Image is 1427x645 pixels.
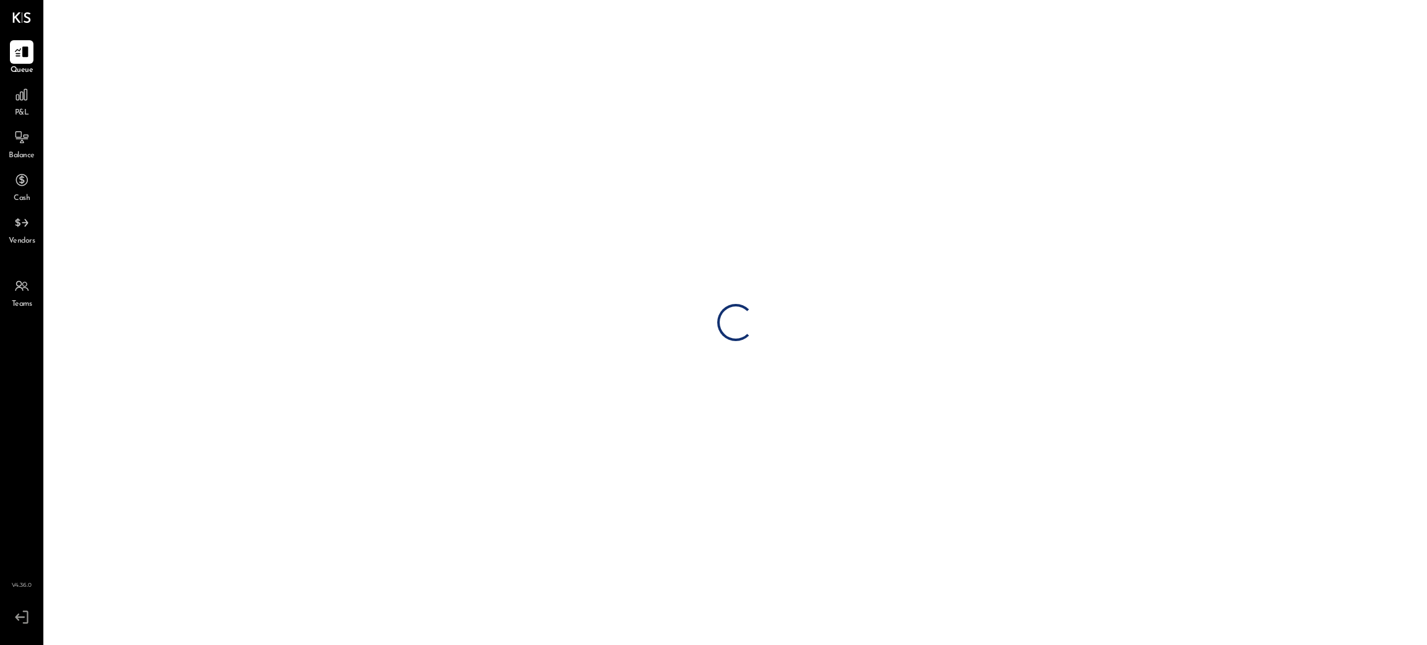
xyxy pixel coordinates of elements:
[11,65,33,76] span: Queue
[1,168,43,204] a: Cash
[9,150,35,162] span: Balance
[1,126,43,162] a: Balance
[9,236,35,247] span: Vendors
[15,108,29,119] span: P&L
[1,40,43,76] a: Queue
[1,211,43,247] a: Vendors
[1,274,43,310] a: Teams
[1,83,43,119] a: P&L
[14,193,30,204] span: Cash
[12,299,32,310] span: Teams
